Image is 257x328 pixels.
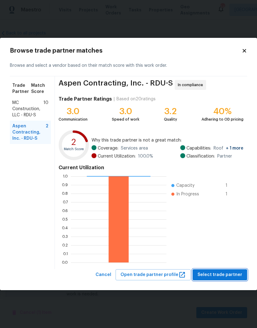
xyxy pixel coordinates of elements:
div: Adhering to OD pricing [202,116,243,122]
span: Capabilities: [186,145,211,151]
div: 3.2 [164,108,177,114]
span: Coverage: [98,145,118,151]
div: 3.0 [59,108,88,114]
text: 0.0 [62,260,68,264]
text: Match Score [64,147,84,151]
text: 2 [71,138,76,146]
span: Why this trade partner is not a great match: [92,137,243,143]
span: Cancel [96,271,111,279]
span: 100.0 % [138,153,153,159]
text: 0.6 [62,209,68,212]
text: 0.2 [62,243,68,247]
span: 10 [43,100,48,118]
span: Select trade partner [198,271,242,279]
span: Roof [214,145,243,151]
span: Current Utilization: [98,153,136,159]
div: Quality [164,116,177,122]
span: Partner [217,153,232,159]
span: 2 [46,123,48,142]
span: In compliance [178,82,206,88]
text: 0.5 [62,217,68,221]
h4: Current Utilization [59,165,243,171]
span: Trade Partner [12,82,31,95]
span: 1 [226,182,235,189]
h4: Trade Partner Ratings [59,96,112,102]
div: 3.0 [112,108,139,114]
span: 1 [226,191,235,197]
text: 1.0 [63,174,68,178]
span: Match Score [31,82,48,95]
span: MC Construction, LLC - RDU-S [12,100,43,118]
div: Communication [59,116,88,122]
div: | [112,96,116,102]
button: Open trade partner profile [116,269,191,281]
span: Open trade partner profile [120,271,186,279]
text: 0.3 [62,234,68,238]
span: + 1 more [226,146,243,150]
span: Aspen Contracting, Inc. - RDU-S [59,80,173,90]
div: Based on 20 ratings [116,96,156,102]
text: 0.9 [62,183,68,186]
h2: Browse trade partner matches [10,48,242,54]
span: Aspen Contracting, Inc. - RDU-S [12,123,46,142]
button: Cancel [93,269,114,281]
span: Services area [121,145,148,151]
span: In Progress [176,191,199,197]
text: 0.1 [63,252,68,255]
div: Browse and select a vendor based on their match score with this work order. [10,55,247,76]
div: Speed of work [112,116,139,122]
button: Select trade partner [193,269,247,281]
text: 0.8 [62,191,68,195]
span: Capacity [176,182,194,189]
span: Classification: [186,153,215,159]
text: 0.7 [63,200,68,204]
text: 0.4 [62,226,68,230]
div: 40% [202,108,243,114]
